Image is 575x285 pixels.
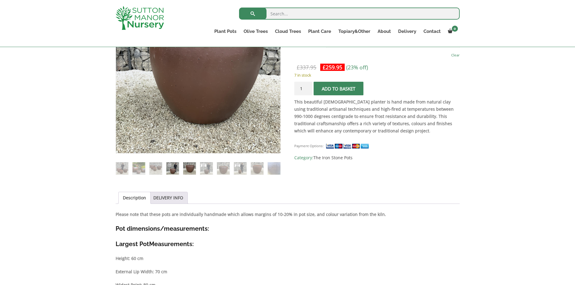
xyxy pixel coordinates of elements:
[166,162,179,175] img: The Mui Ne Iron Stone Plant Pots - Image 4
[294,98,459,135] p: .
[314,82,363,95] button: Add to basket
[297,64,300,71] span: £
[116,269,167,274] strong: External Lip Width: 70 cm
[240,27,271,36] a: Olive Trees
[420,27,444,36] a: Contact
[395,27,420,36] a: Delivery
[294,99,454,134] strong: This beautiful [DEMOGRAPHIC_DATA] planter is hand made from natural clay using traditional artisa...
[294,154,459,161] span: Category:
[116,6,164,30] img: logo
[116,240,149,248] strong: Largest Pot
[335,27,374,36] a: Topiary&Other
[294,82,312,95] input: Product quantity
[294,144,324,148] small: Payment Options:
[271,27,305,36] a: Cloud Trees
[239,8,460,20] input: Search...
[123,192,146,204] a: Description
[200,162,212,175] img: The Mui Ne Iron Stone Plant Pots - Image 6
[116,211,386,217] strong: Please note that these pots are individually handmade which allows margins of 10-20% in pot size,...
[374,27,395,36] a: About
[305,27,335,36] a: Plant Care
[211,27,240,36] a: Plant Pots
[183,162,196,175] img: The Mui Ne Iron Stone Plant Pots - Image 5
[294,71,459,79] p: 7 in stock
[452,26,458,32] span: 0
[116,225,209,232] strong: Pot dimensions/measurements:
[149,162,162,175] img: The Mui Ne Iron Stone Plant Pots - Image 3
[268,162,280,175] img: The Mui Ne Iron Stone Plant Pots - Image 10
[116,255,143,261] strong: Height: 60 cm
[297,64,316,71] bdi: 337.95
[326,143,371,149] img: payment supported
[444,27,460,36] a: 0
[323,64,326,71] span: £
[313,155,353,160] a: The Iron Stone Pots
[116,162,128,175] img: The Mui Ne Iron Stone Plant Pots
[251,162,263,175] img: The Mui Ne Iron Stone Plant Pots - Image 9
[133,162,145,175] img: The Mui Ne Iron Stone Plant Pots - Image 2
[346,64,368,71] span: (23% off)
[153,192,183,204] a: DELIVERY INFO
[323,64,342,71] bdi: 259.95
[149,240,194,248] strong: Measurements:
[217,162,229,175] img: The Mui Ne Iron Stone Plant Pots - Image 7
[234,162,246,175] img: The Mui Ne Iron Stone Plant Pots - Image 8
[451,51,460,59] a: Clear options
